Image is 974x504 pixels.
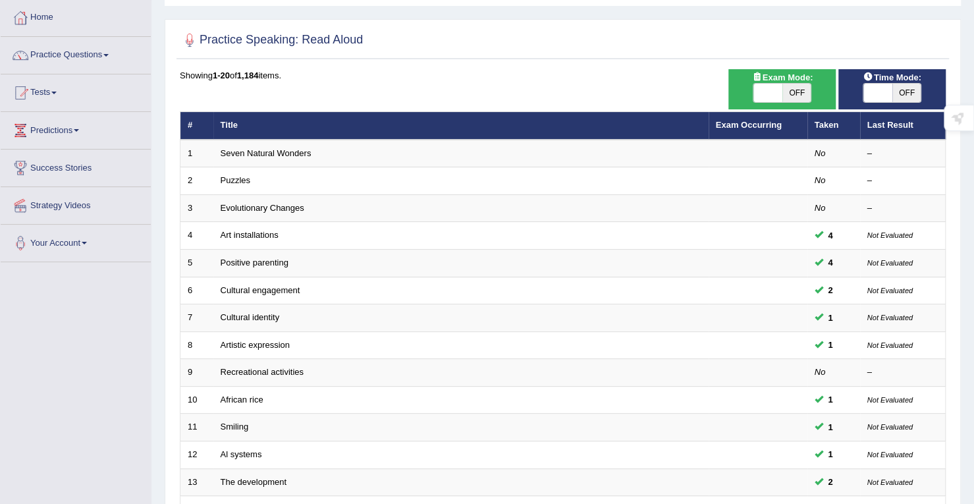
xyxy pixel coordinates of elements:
[815,148,826,158] em: No
[221,312,280,322] a: Cultural identity
[858,70,927,84] span: Time Mode:
[221,230,279,240] a: Art installations
[867,341,913,349] small: Not Evaluated
[180,250,213,277] td: 5
[867,451,913,459] small: Not Evaluated
[867,148,938,160] div: –
[213,70,230,80] b: 1-20
[867,202,938,215] div: –
[221,175,251,185] a: Puzzles
[867,259,913,267] small: Not Evaluated
[221,258,288,267] a: Positive parenting
[180,277,213,304] td: 6
[716,120,782,130] a: Exam Occurring
[867,366,938,379] div: –
[867,423,913,431] small: Not Evaluated
[180,304,213,332] td: 7
[221,203,304,213] a: Evolutionary Changes
[237,70,259,80] b: 1,184
[815,175,826,185] em: No
[1,37,151,70] a: Practice Questions
[728,69,836,109] div: Show exams occurring in exams
[221,367,304,377] a: Recreational activities
[823,447,838,461] span: You can still take this question
[867,175,938,187] div: –
[180,112,213,140] th: #
[221,422,249,432] a: Smiling
[221,477,286,487] a: The development
[823,338,838,352] span: You can still take this question
[1,74,151,107] a: Tests
[867,314,913,322] small: Not Evaluated
[180,222,213,250] td: 4
[221,395,263,405] a: African rice
[867,287,913,294] small: Not Evaluated
[1,150,151,182] a: Success Stories
[823,393,838,406] span: You can still take this question
[221,340,290,350] a: Artistic expression
[180,331,213,359] td: 8
[860,112,946,140] th: Last Result
[180,30,363,50] h2: Practice Speaking: Read Aloud
[1,225,151,258] a: Your Account
[221,285,300,295] a: Cultural engagement
[213,112,709,140] th: Title
[221,148,311,158] a: Seven Natural Wonders
[815,367,826,377] em: No
[823,311,838,325] span: You can still take this question
[180,386,213,414] td: 10
[815,203,826,213] em: No
[823,283,838,297] span: You can still take this question
[807,112,860,140] th: Taken
[747,70,818,84] span: Exam Mode:
[180,140,213,167] td: 1
[1,187,151,220] a: Strategy Videos
[782,84,811,102] span: OFF
[180,414,213,441] td: 11
[180,359,213,387] td: 9
[867,396,913,404] small: Not Evaluated
[180,194,213,222] td: 3
[823,229,838,242] span: You can still take this question
[823,420,838,434] span: You can still take this question
[180,69,946,82] div: Showing of items.
[180,441,213,468] td: 12
[180,167,213,195] td: 2
[221,449,262,459] a: Al systems
[867,478,913,486] small: Not Evaluated
[867,231,913,239] small: Not Evaluated
[892,84,921,102] span: OFF
[1,112,151,145] a: Predictions
[823,475,838,489] span: You can still take this question
[180,468,213,496] td: 13
[823,256,838,269] span: You can still take this question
